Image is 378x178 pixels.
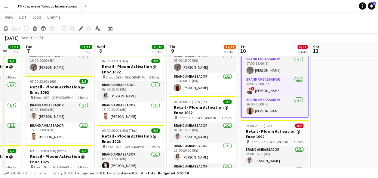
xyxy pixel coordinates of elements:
span: View [5,14,13,20]
span: Enoc 1025 - [GEOGRAPHIC_DATA] [34,165,78,169]
div: GST [37,35,44,40]
span: 2/2 [8,149,16,153]
span: Tue [25,44,32,49]
span: Week 41 [20,35,35,40]
div: 5 Jobs [224,50,235,54]
a: Jobs [30,13,44,21]
app-card-role: Brand Ambassador1/107:00-15:00 (8h)[PERSON_NAME] [169,53,236,73]
app-job-card: 07:00-23:00 (16h)2/2Retail - Ploom Activation @ Enoc 1092 Enoc 1092 - [GEOGRAPHIC_DATA]2 RolesBra... [25,76,93,143]
div: 5 Jobs [8,50,20,54]
a: Edit [17,13,29,21]
h3: Retail - Ploom Activation @ Enoc 1025 [97,133,164,144]
span: Enoc 1092 - [GEOGRAPHIC_DATA] [178,116,221,120]
span: 11 [312,47,319,54]
span: Sat [313,44,319,49]
span: 2 Roles [6,165,16,169]
span: Enoc 1025 - [GEOGRAPHIC_DATA] [106,144,149,149]
span: Jobs [32,14,41,20]
span: 2 Roles [149,75,160,79]
button: JTI - Japanese Tabacco International [12,0,82,12]
span: 2/2 [151,128,160,133]
app-card-role: Brand Ambassador1/116:00-00:00 (8h)[PERSON_NAME] [25,53,93,73]
app-card-role: Brand Ambassador1/107:00-15:00 (8h)[PERSON_NAME] [169,122,236,143]
span: 9 [168,47,177,54]
app-card-role: Brand Ambassador1/107:00-15:00 (8h)[PERSON_NAME] [25,102,93,122]
span: Edit [19,14,26,20]
span: Fri [241,44,246,49]
app-job-card: 07:00-00:00 (17h) (Fri)2/2Retail - Ploom Activation @ Enoc 1072 Enoc 1072 - [PERSON_NAME]2 RolesB... [169,26,236,93]
span: Thu [169,44,177,49]
span: 09:00-00:00 (15h) (Wed) [30,149,66,153]
span: 2 [373,1,376,5]
span: Budgeted [10,171,27,175]
div: 5 Jobs [152,50,164,54]
app-job-card: 07:00-00:00 (17h) (Sat)0/3Retail - Ploom Activation @ Enoc 1072 Enoc 1072 - [PERSON_NAME]3 RolesB... [241,29,308,117]
h3: Retail - Ploom Activation @ Enoc 1092 [169,105,236,115]
span: 07:00-23:00 (16h) [246,123,272,128]
span: 07:00-23:00 (16h) [30,79,56,84]
h3: Retail - Ploom Activation @ Enoc 1092 [25,84,93,95]
span: 0/2 [295,123,303,128]
app-card-role: Brand Ambassador1/107:00-15:00 (8h)[PERSON_NAME] [241,56,308,76]
app-card-role: Brand Ambassador1/116:00-00:00 (8h)[PERSON_NAME] [169,73,236,93]
span: 3/3 [223,99,232,104]
span: 2 Roles [149,144,160,149]
span: Wed [97,44,105,49]
app-card-role: Brand Ambassador1/115:00-23:00 (8h)[PERSON_NAME] [25,122,93,143]
span: 07:00-00:00 (17h) (Fri) [174,99,207,104]
span: 11/11 [80,45,92,49]
span: 3 Roles [6,75,16,79]
app-card-role: Brand Ambassador1/109:00-17:00 (8h)[PERSON_NAME] [97,151,164,171]
span: 7 [24,47,32,54]
a: View [2,13,16,21]
div: 5 Jobs [80,50,92,54]
h3: Retail - Ploom Activation @ Enoc 1025 [25,154,93,165]
span: 2/2 [79,79,88,84]
span: 2/2 [79,149,88,153]
span: 09:00-00:00 (15h) (Thu) [102,128,137,133]
app-job-card: 07:00-23:00 (16h)2/2Retail - Ploom Activation @ Enoc 1092 Enoc 1092 - [GEOGRAPHIC_DATA]2 RolesBra... [97,55,164,122]
span: Enoc 1092 - [GEOGRAPHIC_DATA] [106,75,149,79]
span: 8 [96,47,105,54]
app-card-role: Brand Ambassador1/115:00-23:00 (8h)[PERSON_NAME] [97,102,164,122]
span: 2/2 [151,59,160,63]
span: 2 Roles [78,165,88,169]
span: ! [251,87,254,90]
button: Budgeted [3,170,28,177]
span: Enoc 1092 - [GEOGRAPHIC_DATA] [250,140,293,144]
span: Total Budgeted 0.00 DH [147,171,189,175]
app-card-role: Brand Ambassador1/112:00-20:00 (8h)[PERSON_NAME] [169,143,236,163]
span: 2 Roles [78,95,88,100]
span: Enoc 1092 - [GEOGRAPHIC_DATA] [34,95,78,100]
span: 10 [240,47,246,54]
span: 3 items [33,171,48,175]
a: 2 [368,2,375,10]
span: 2 Roles [293,140,303,144]
a: Comms [45,13,63,21]
h3: Retail - Ploom Activation @ Enoc 1092 [241,129,308,139]
div: Salary 0.00 DH + Expenses 0.00 DH + Subsistence 0.00 DH = [53,171,189,175]
div: 5 Jobs [298,50,307,54]
app-card-role: Brand Ambassador1/116:00-00:00 (8h)[PERSON_NAME] [241,96,308,117]
app-card-role: Brand Ambassador1/107:00-15:00 (8h)[PERSON_NAME] [241,146,308,167]
app-card-role: Brand Ambassador1/107:00-15:00 (8h)[PERSON_NAME] [97,82,164,102]
span: 0/13 [297,45,308,49]
h3: Retail - Ploom Activation @ Enoc 1092 [97,64,164,75]
span: Comms [47,14,61,20]
span: 11/11 [8,45,20,49]
span: 07:00-23:00 (16h) [102,59,128,63]
span: 12/13 [224,45,236,49]
span: 3/3 [8,59,16,63]
span: 10/10 [152,45,164,49]
div: [DATE] [5,35,19,41]
span: 3 Roles [221,116,232,120]
app-card-role: Brand Ambassador1/112:00-20:00 (8h)![PERSON_NAME] [241,76,308,96]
